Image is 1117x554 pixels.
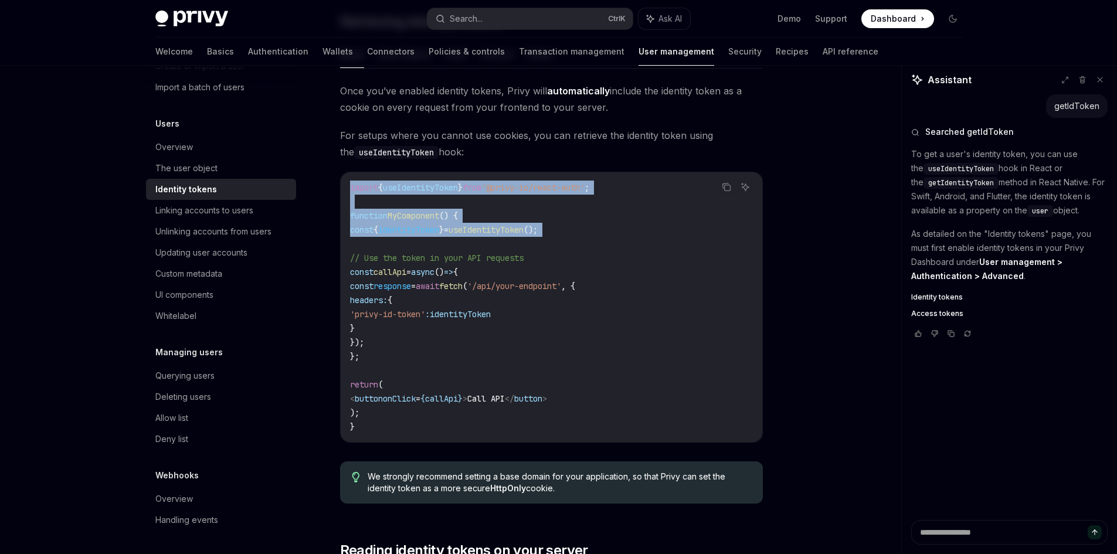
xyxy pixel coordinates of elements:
[146,305,296,327] a: Whitelabel
[1054,100,1099,112] div: getIdToken
[350,267,374,277] span: const
[416,281,439,291] span: await
[911,227,1108,283] p: As detailed on the "Identity tokens" page, you must first enable identity tokens in your Privy Da...
[383,393,416,404] span: onClick
[728,38,762,66] a: Security
[374,225,378,235] span: {
[155,117,179,131] h5: Users
[248,38,308,66] a: Authentication
[458,182,463,193] span: }
[467,393,505,404] span: Call API
[383,182,458,193] span: useIdentityToken
[350,351,359,362] span: };
[561,281,575,291] span: , {
[738,179,753,195] button: Ask AI
[1088,525,1102,539] button: Send message
[350,407,359,418] span: );
[155,513,218,527] div: Handling events
[911,309,1108,318] a: Access tokens
[146,137,296,158] a: Overview
[439,210,458,221] span: () {
[146,407,296,429] a: Allow list
[427,8,633,29] button: Search...CtrlK
[925,126,1014,138] span: Searched getIdToken
[823,38,878,66] a: API reference
[911,147,1108,217] p: To get a user's identity token, you can use the hook in React or the method in React Native. For ...
[146,179,296,200] a: Identity tokens
[146,386,296,407] a: Deleting users
[146,158,296,179] a: The user object
[439,225,444,235] span: }
[352,472,360,482] svg: Tip
[368,471,751,494] span: We strongly recommend setting a base domain for your application, so that Privy can set the ident...
[719,179,734,195] button: Copy the contents from the code block
[350,422,355,432] span: }
[658,13,682,25] span: Ask AI
[146,509,296,531] a: Handling events
[547,85,610,97] strong: automatically
[444,225,449,235] span: =
[155,38,193,66] a: Welcome
[481,182,585,193] span: '@privy-io/react-auth'
[505,393,514,404] span: </
[439,281,463,291] span: fetch
[425,309,430,320] span: :
[350,210,388,221] span: function
[155,203,253,217] div: Linking accounts to users
[434,267,444,277] span: ()
[490,483,526,493] strong: HttpOnly
[146,200,296,221] a: Linking accounts to users
[146,263,296,284] a: Custom metadata
[354,146,439,159] code: useIdentityToken
[146,77,296,98] a: Import a batch of users
[146,365,296,386] a: Querying users
[639,8,690,29] button: Ask AI
[155,225,271,239] div: Unlinking accounts from users
[928,164,994,174] span: useIdentityToken
[355,393,383,404] span: button
[420,393,425,404] span: {
[463,281,467,291] span: (
[155,80,245,94] div: Import a batch of users
[911,293,963,302] span: Identity tokens
[449,225,524,235] span: useIdentityToken
[350,295,388,305] span: headers:
[155,267,222,281] div: Custom metadata
[155,468,199,482] h5: Webhooks
[146,242,296,263] a: Updating user accounts
[911,126,1108,138] button: Searched getIdToken
[450,12,483,26] div: Search...
[350,393,355,404] span: <
[928,73,972,87] span: Assistant
[467,281,561,291] span: '/api/your-endpoint'
[453,267,458,277] span: {
[155,246,247,260] div: Updating user accounts
[429,38,505,66] a: Policies & controls
[207,38,234,66] a: Basics
[861,9,934,28] a: Dashboard
[155,182,217,196] div: Identity tokens
[943,9,962,28] button: Toggle dark mode
[1032,206,1048,216] span: user
[350,309,425,320] span: 'privy-id-token'
[146,284,296,305] a: UI components
[871,13,916,25] span: Dashboard
[778,13,801,25] a: Demo
[911,293,1108,302] a: Identity tokens
[463,393,467,404] span: >
[350,225,374,235] span: const
[155,369,215,383] div: Querying users
[350,253,524,263] span: // Use the token in your API requests
[519,38,624,66] a: Transaction management
[430,309,491,320] span: identityToken
[350,379,378,390] span: return
[322,38,353,66] a: Wallets
[776,38,809,66] a: Recipes
[388,210,439,221] span: MyComponent
[146,221,296,242] a: Unlinking accounts from users
[514,393,542,404] span: button
[639,38,714,66] a: User management
[411,281,416,291] span: =
[155,11,228,27] img: dark logo
[155,161,218,175] div: The user object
